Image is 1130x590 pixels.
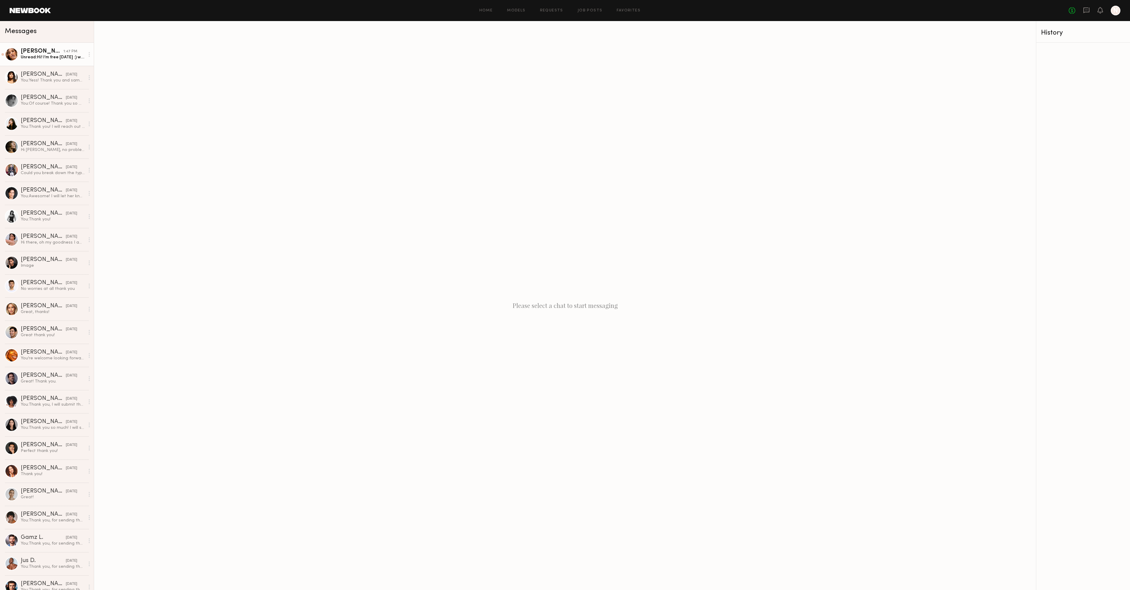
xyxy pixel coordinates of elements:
div: Hi there, oh my goodness I am so sorry. Unfortunately I was shooting in [GEOGRAPHIC_DATA] and I c... [21,240,85,245]
div: [PERSON_NAME] [21,72,66,78]
div: [DATE] [66,512,77,518]
div: [PERSON_NAME] [21,396,66,402]
a: Favorites [617,9,640,13]
div: Could you break down the typical day rates? [21,170,85,176]
div: [DATE] [66,164,77,170]
div: Gamz L. [21,535,66,541]
div: [DATE] [66,419,77,425]
div: [DATE] [66,442,77,448]
div: You’re welcome looking forward to opportunity to work with you all. [GEOGRAPHIC_DATA] [21,355,85,361]
div: [PERSON_NAME] [21,512,66,518]
div: Great, thanks! [21,309,85,315]
div: [DATE] [66,257,77,263]
a: Home [479,9,493,13]
div: [DATE] [66,211,77,217]
div: [PERSON_NAME] [21,141,66,147]
div: [PERSON_NAME] [21,419,66,425]
div: [DATE] [66,118,77,124]
a: Job Posts [578,9,603,13]
div: [DATE] [66,558,77,564]
div: No worries at all thank you [21,286,85,292]
div: Great! [21,494,85,500]
div: [DATE] [66,188,77,193]
div: Great! Thank you. [21,379,85,384]
div: [PERSON_NAME] [21,326,66,332]
a: Requests [540,9,563,13]
div: Image [21,263,85,269]
div: [PERSON_NAME] [21,118,66,124]
div: [PERSON_NAME] [21,280,66,286]
div: [DATE] [66,327,77,332]
div: [PERSON_NAME] [21,349,66,355]
div: [PERSON_NAME] [21,465,66,471]
div: [PERSON_NAME] [21,488,66,494]
div: [PERSON_NAME] [21,95,66,101]
div: You: Thank you, for sending these over! I will submit these. [21,518,85,523]
div: [PERSON_NAME] [21,48,63,54]
div: [PERSON_NAME] [21,257,66,263]
div: Unread: Hi! I’m free [DATE] :) would love to sign on! [21,54,85,60]
div: Hi [PERSON_NAME], no problem [EMAIL_ADDRESS][PERSON_NAME][DOMAIN_NAME] [PHONE_NUMBER] I would rat... [21,147,85,153]
div: [DATE] [66,489,77,494]
span: Messages [5,28,37,35]
div: [DATE] [66,466,77,471]
div: [DATE] [66,303,77,309]
div: [PERSON_NAME] [21,234,66,240]
div: Please select a chat to start messaging [94,21,1036,590]
div: [DATE] [66,350,77,355]
a: N [1111,6,1120,15]
div: [DATE] [66,581,77,587]
div: [PERSON_NAME] [21,581,66,587]
div: [DATE] [66,95,77,101]
div: You: Awesome! I will let her know. [21,193,85,199]
div: [DATE] [66,141,77,147]
div: [DATE] [66,396,77,402]
div: [PERSON_NAME] [21,373,66,379]
div: 1:47 PM [63,49,77,54]
div: You: Thank you, for sending these over! I will submit these. [21,564,85,570]
div: [PERSON_NAME] [21,442,66,448]
div: Great thank you! [21,332,85,338]
div: History [1041,29,1125,36]
div: Thank you! [21,471,85,477]
div: [PERSON_NAME] [21,187,66,193]
div: You: Thank you, I will submit these! [21,402,85,407]
div: Perfect thank you! [21,448,85,454]
div: You: Yess! Thank you and same :D [21,78,85,83]
div: [DATE] [66,72,77,78]
div: You: Thank you, for sending these over! I will submit these. [21,541,85,546]
div: [PERSON_NAME] [21,164,66,170]
div: Jus D. [21,558,66,564]
div: [DATE] [66,280,77,286]
div: [DATE] [66,234,77,240]
div: [DATE] [66,535,77,541]
div: You: Thank you! I will reach out again soon. [21,124,85,130]
div: [PERSON_NAME] [21,303,66,309]
div: [PERSON_NAME] [21,210,66,217]
a: Models [507,9,525,13]
div: You: Thank you! [21,217,85,222]
div: [DATE] [66,373,77,379]
div: You: Of course! Thank you so much! [21,101,85,106]
div: You: Thank you so much! I will submit these! [21,425,85,431]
